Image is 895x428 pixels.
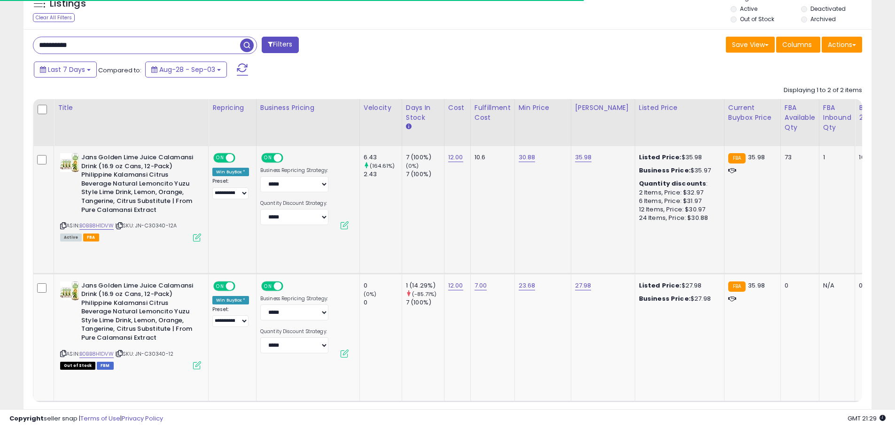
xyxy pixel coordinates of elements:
[822,37,862,53] button: Actions
[406,281,444,290] div: 1 (14.29%)
[639,205,717,214] div: 12 Items, Price: $30.97
[214,154,226,162] span: ON
[115,222,177,229] span: | SKU: JN-C30340-12A
[364,281,402,290] div: 0
[639,295,717,303] div: $27.98
[145,62,227,78] button: Aug-28 - Sep-03
[412,290,436,298] small: (-85.71%)
[859,281,890,290] div: 0%
[740,15,774,23] label: Out of Stock
[639,166,691,175] b: Business Price:
[740,5,757,13] label: Active
[79,350,114,358] a: B0BB8H1DVW
[728,153,746,163] small: FBA
[639,197,717,205] div: 6 Items, Price: $31.97
[34,62,97,78] button: Last 7 Days
[448,103,467,113] div: Cost
[406,153,444,162] div: 7 (100%)
[60,362,95,370] span: All listings that are currently out of stock and unavailable for purchase on Amazon
[784,86,862,95] div: Displaying 1 to 2 of 2 items
[519,103,567,113] div: Min Price
[214,282,226,290] span: ON
[639,281,682,290] b: Listed Price:
[406,162,419,170] small: (0%)
[212,296,249,304] div: Win BuyBox *
[639,166,717,175] div: $35.97
[364,170,402,179] div: 2.43
[364,298,402,307] div: 0
[810,5,846,13] label: Deactivated
[260,200,328,207] label: Quantity Discount Strategy:
[639,179,707,188] b: Quantity discounts
[639,214,717,222] div: 24 Items, Price: $30.88
[364,153,402,162] div: 6.43
[785,103,815,132] div: FBA Available Qty
[823,153,848,162] div: 1
[262,282,274,290] span: ON
[33,13,75,22] div: Clear All Filters
[859,103,893,123] div: BB Share 24h.
[260,328,328,335] label: Quantity Discount Strategy:
[406,298,444,307] div: 7 (100%)
[98,66,141,75] span: Compared to:
[159,65,215,74] span: Aug-28 - Sep-03
[823,103,851,132] div: FBA inbound Qty
[448,281,463,290] a: 12.00
[848,414,886,423] span: 2025-09-11 21:29 GMT
[212,103,252,113] div: Repricing
[97,362,114,370] span: FBM
[785,281,812,290] div: 0
[60,153,79,172] img: 51sKYpUWjEL._SL40_.jpg
[519,281,536,290] a: 23.68
[575,153,592,162] a: 35.98
[575,103,631,113] div: [PERSON_NAME]
[260,167,328,174] label: Business Repricing Strategy:
[60,281,79,300] img: 51sKYpUWjEL._SL40_.jpg
[475,281,487,290] a: 7.00
[475,103,511,123] div: Fulfillment Cost
[406,103,440,123] div: Days In Stock
[60,233,82,241] span: All listings currently available for purchase on Amazon
[262,154,274,162] span: ON
[519,153,536,162] a: 30.88
[9,414,44,423] strong: Copyright
[9,414,163,423] div: seller snap | |
[83,233,99,241] span: FBA
[282,154,297,162] span: OFF
[81,153,195,217] b: Jans Golden Lime Juice Calamansi Drink (16.9 oz Cans, 12-Pack) Philippine Kalamansi Citrus Bevera...
[823,281,848,290] div: N/A
[810,15,836,23] label: Archived
[475,153,507,162] div: 10.6
[728,103,777,123] div: Current Buybox Price
[785,153,812,162] div: 73
[859,153,890,162] div: 100%
[639,153,682,162] b: Listed Price:
[81,281,195,345] b: Jans Golden Lime Juice Calamansi Drink (16.9 oz Cans, 12-Pack) Philippine Kalamansi Citrus Bevera...
[639,188,717,197] div: 2 Items, Price: $32.97
[448,153,463,162] a: 12.00
[748,281,765,290] span: 35.98
[212,306,249,327] div: Preset:
[234,282,249,290] span: OFF
[48,65,85,74] span: Last 7 Days
[728,281,746,292] small: FBA
[58,103,204,113] div: Title
[212,168,249,176] div: Win BuyBox *
[80,414,120,423] a: Terms of Use
[406,170,444,179] div: 7 (100%)
[60,153,201,241] div: ASIN:
[212,178,249,199] div: Preset:
[639,103,720,113] div: Listed Price
[575,281,591,290] a: 27.98
[370,162,395,170] small: (164.61%)
[726,37,775,53] button: Save View
[234,154,249,162] span: OFF
[122,414,163,423] a: Privacy Policy
[639,153,717,162] div: $35.98
[60,281,201,369] div: ASIN:
[639,281,717,290] div: $27.98
[282,282,297,290] span: OFF
[639,179,717,188] div: :
[260,103,356,113] div: Business Pricing
[115,350,173,358] span: | SKU: JN-C30340-12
